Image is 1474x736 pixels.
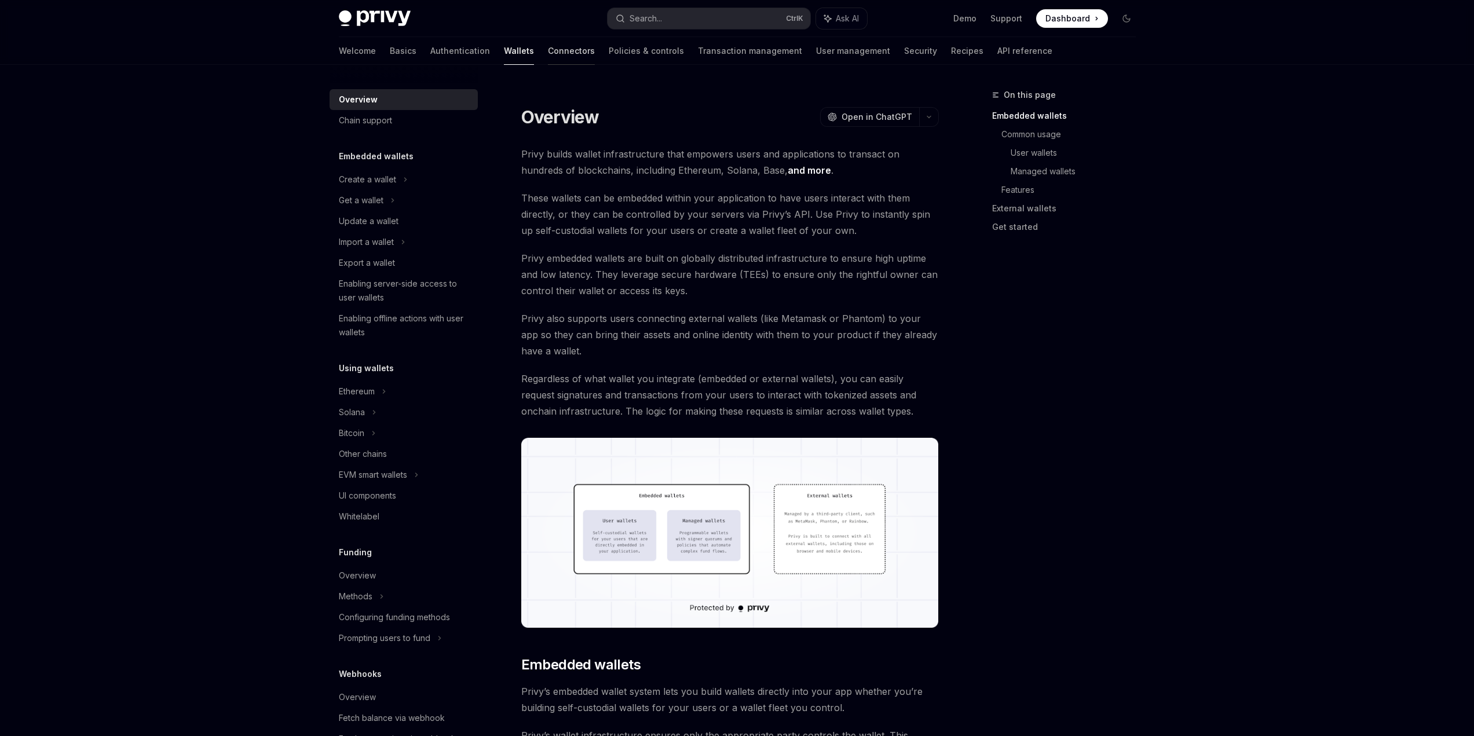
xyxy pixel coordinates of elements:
div: Get a wallet [339,193,383,207]
span: On this page [1004,88,1056,102]
span: Regardless of what wallet you integrate (embedded or external wallets), you can easily request si... [521,371,939,419]
div: Search... [630,12,662,25]
div: Overview [339,569,376,583]
button: Search...CtrlK [608,8,810,29]
span: Dashboard [1045,13,1090,24]
div: Methods [339,589,372,603]
a: Features [1001,181,1145,199]
a: and more [788,164,831,177]
img: dark logo [339,10,411,27]
div: Enabling server-side access to user wallets [339,277,471,305]
a: Dashboard [1036,9,1108,28]
a: Connectors [548,37,595,65]
a: Whitelabel [330,506,478,527]
a: Other chains [330,444,478,464]
a: Welcome [339,37,376,65]
button: Open in ChatGPT [820,107,919,127]
div: Update a wallet [339,214,398,228]
a: API reference [997,37,1052,65]
div: EVM smart wallets [339,468,407,482]
a: Demo [953,13,976,24]
div: Chain support [339,113,392,127]
a: Managed wallets [1011,162,1145,181]
span: Ctrl K [786,14,803,23]
a: Policies & controls [609,37,684,65]
div: Configuring funding methods [339,610,450,624]
div: Other chains [339,447,387,461]
span: Privy builds wallet infrastructure that empowers users and applications to transact on hundreds o... [521,146,939,178]
h5: Webhooks [339,667,382,681]
a: Chain support [330,110,478,131]
div: Bitcoin [339,426,364,440]
a: UI components [330,485,478,506]
div: Overview [339,690,376,704]
a: Fetch balance via webhook [330,708,478,728]
span: These wallets can be embedded within your application to have users interact with them directly, ... [521,190,939,239]
h1: Overview [521,107,599,127]
a: Recipes [951,37,983,65]
a: Export a wallet [330,252,478,273]
div: Export a wallet [339,256,395,270]
span: Embedded wallets [521,656,641,674]
div: Whitelabel [339,510,379,523]
a: User wallets [1011,144,1145,162]
a: Support [990,13,1022,24]
div: Fetch balance via webhook [339,711,445,725]
span: Ask AI [836,13,859,24]
button: Toggle dark mode [1117,9,1136,28]
span: Privy’s embedded wallet system lets you build wallets directly into your app whether you’re build... [521,683,939,716]
a: External wallets [992,199,1145,218]
span: Privy embedded wallets are built on globally distributed infrastructure to ensure high uptime and... [521,250,939,299]
a: Transaction management [698,37,802,65]
div: Ethereum [339,385,375,398]
div: Import a wallet [339,235,394,249]
a: User management [816,37,890,65]
h5: Funding [339,545,372,559]
div: Prompting users to fund [339,631,430,645]
a: Common usage [1001,125,1145,144]
div: Create a wallet [339,173,396,186]
a: Update a wallet [330,211,478,232]
a: Authentication [430,37,490,65]
h5: Using wallets [339,361,394,375]
div: Solana [339,405,365,419]
a: Overview [330,89,478,110]
a: Embedded wallets [992,107,1145,125]
h5: Embedded wallets [339,149,414,163]
a: Get started [992,218,1145,236]
a: Enabling offline actions with user wallets [330,308,478,343]
div: UI components [339,489,396,503]
a: Wallets [504,37,534,65]
span: Privy also supports users connecting external wallets (like Metamask or Phantom) to your app so t... [521,310,939,359]
img: images/walletoverview.png [521,438,939,628]
button: Ask AI [816,8,867,29]
div: Enabling offline actions with user wallets [339,312,471,339]
a: Security [904,37,937,65]
a: Overview [330,565,478,586]
span: Open in ChatGPT [842,111,912,123]
a: Basics [390,37,416,65]
a: Enabling server-side access to user wallets [330,273,478,308]
a: Configuring funding methods [330,607,478,628]
a: Overview [330,687,478,708]
div: Overview [339,93,378,107]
